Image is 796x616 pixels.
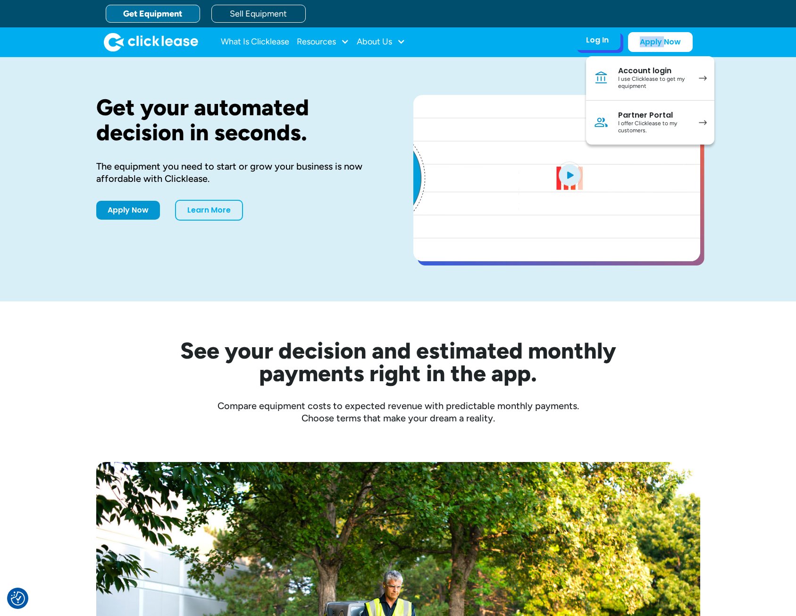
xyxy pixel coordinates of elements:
button: Consent Preferences [11,591,25,606]
a: open lightbox [413,95,700,261]
nav: Log In [586,56,714,145]
a: Apply Now [628,32,693,52]
div: Log In [586,35,609,45]
img: Clicklease logo [104,33,198,51]
a: home [104,33,198,51]
div: Account login [618,66,689,76]
img: Blue play button logo on a light blue circular background [557,162,582,188]
a: Account loginI use Clicklease to get my equipment [586,56,714,101]
img: Bank icon [594,70,609,86]
a: What Is Clicklease [221,33,289,51]
div: I use Clicklease to get my equipment [618,76,689,90]
h1: Get your automated decision in seconds. [96,95,383,145]
a: Get Equipment [106,5,200,23]
div: About Us [357,33,405,51]
img: arrow [699,76,707,81]
div: Resources [297,33,349,51]
img: Revisit consent button [11,591,25,606]
img: arrow [699,120,707,125]
h2: See your decision and estimated monthly payments right in the app. [134,339,662,385]
div: Partner Portal [618,111,689,120]
img: Person icon [594,115,609,130]
a: Apply Now [96,201,160,220]
div: I offer Clicklease to my customers. [618,120,689,135]
div: The equipment you need to start or grow your business is now affordable with Clicklease. [96,160,383,185]
div: Compare equipment costs to expected revenue with predictable monthly payments. Choose terms that ... [96,400,700,424]
a: Partner PortalI offer Clicklease to my customers. [586,101,714,145]
a: Learn More [175,200,243,221]
a: Sell Equipment [211,5,306,23]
